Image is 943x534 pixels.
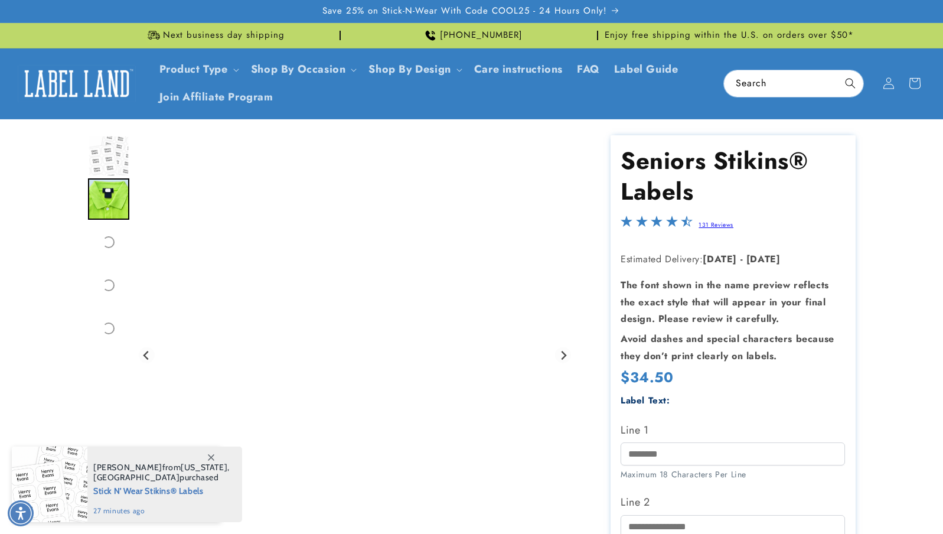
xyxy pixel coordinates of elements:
[88,178,129,220] div: Go to slide 2
[699,220,733,229] a: 131 Reviews
[152,83,280,111] a: Join Affiliate Program
[621,421,845,439] label: Line 1
[361,56,466,83] summary: Shop By Design
[555,347,571,363] button: Next slide
[18,65,136,102] img: Label Land
[746,252,781,266] strong: [DATE]
[88,135,129,177] img: null
[474,63,563,76] span: Care instructions
[14,61,141,106] a: Label Land
[93,472,180,483] span: [GEOGRAPHIC_DATA]
[740,252,743,266] strong: -
[621,332,834,363] strong: Avoid dashes and special characters because they don’t print clearly on labels.
[244,56,362,83] summary: Shop By Occasion
[621,145,845,207] h1: Seniors Stikins® Labels
[88,265,129,306] div: Go to slide 4
[621,219,693,232] span: 4.3-star overall rating
[88,222,129,263] div: Go to slide 3
[345,23,598,48] div: Announcement
[88,23,341,48] div: Announcement
[621,251,845,268] p: Estimated Delivery:
[163,30,285,41] span: Next business day shipping
[577,63,600,76] span: FAQ
[159,61,228,77] a: Product Type
[440,30,523,41] span: [PHONE_NUMBER]
[467,56,570,83] a: Care instructions
[621,394,670,407] label: Label Text:
[93,463,230,483] span: from , purchased
[570,56,607,83] a: FAQ
[251,63,346,76] span: Shop By Occasion
[703,252,737,266] strong: [DATE]
[88,308,129,349] div: Go to slide 5
[603,23,856,48] div: Announcement
[152,56,244,83] summary: Product Type
[181,462,227,473] span: [US_STATE]
[322,5,607,17] span: Save 25% on Stick-N-Wear With Code COOL25 - 24 Hours Only!
[621,493,845,512] label: Line 2
[837,70,863,96] button: Search
[605,30,854,41] span: Enjoy free shipping within the U.S. on orders over $50*
[8,500,34,526] div: Accessibility Menu
[621,468,845,481] div: Maximum 18 Characters Per Line
[621,368,674,386] span: $34.50
[88,135,129,177] div: Go to slide 1
[368,61,451,77] a: Shop By Design
[139,347,155,363] button: Previous slide
[93,462,162,473] span: [PERSON_NAME]
[614,63,678,76] span: Label Guide
[159,90,273,104] span: Join Affiliate Program
[621,278,829,326] strong: The font shown in the name preview reflects the exact style that will appear in your final design...
[607,56,686,83] a: Label Guide
[88,178,129,220] img: Nursing Home Stick On Labels - Label Land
